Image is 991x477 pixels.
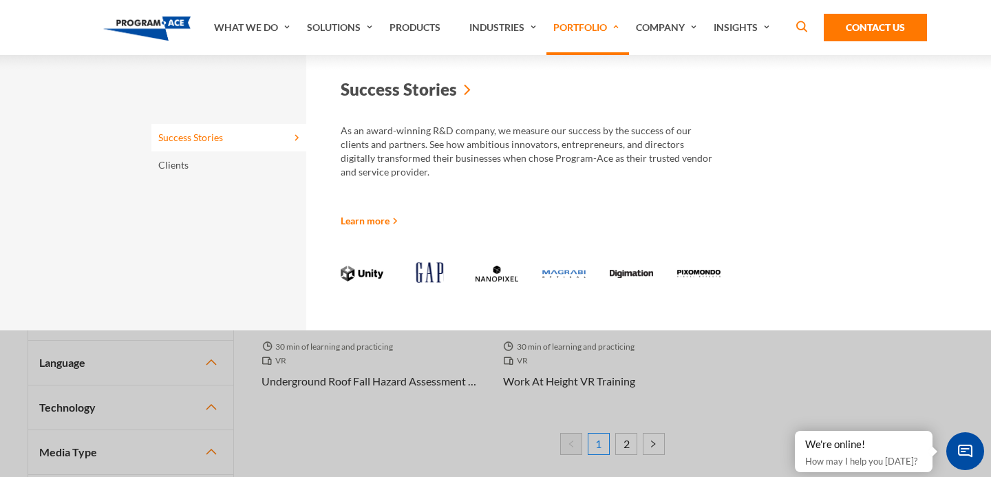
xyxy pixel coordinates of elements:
img: Logo magrabi [542,270,586,279]
p: How may I help you [DATE]? [805,453,922,469]
img: Logo unity [341,266,384,282]
a: Clients [151,151,306,179]
img: Logo gap [408,262,451,283]
img: Logo pixomondo [677,270,721,277]
img: Logo nanopixel [476,266,519,282]
a: Learn more [341,213,398,228]
p: As an award-winning R&D company, we measure our success by the success of our clients and partner... [341,124,721,179]
img: Program-Ace [103,17,191,41]
a: Success Stories [341,55,721,124]
div: We're online! [805,438,922,452]
a: Contact Us [824,14,927,41]
img: Logo digimation [610,270,653,279]
span: Chat Widget [946,432,984,470]
a: Success Stories [151,124,306,151]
